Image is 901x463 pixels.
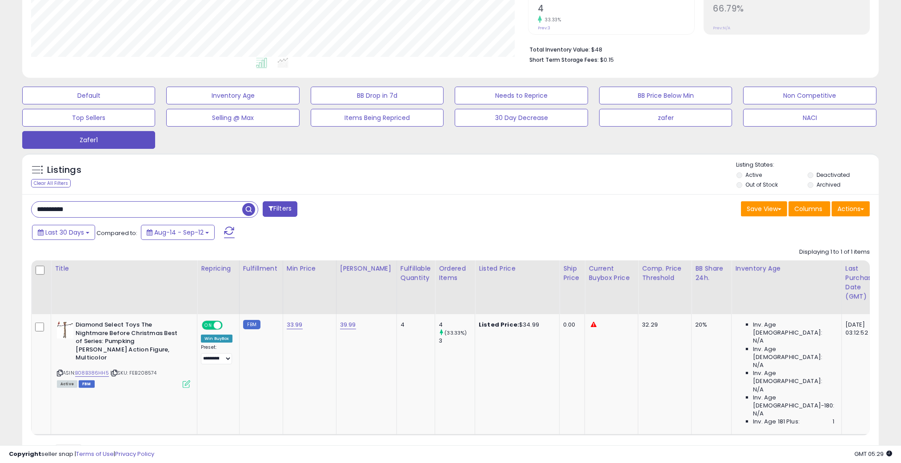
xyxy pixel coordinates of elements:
span: Inv. Age [DEMOGRAPHIC_DATA]: [753,369,834,385]
span: Compared to: [96,229,137,237]
span: ON [203,322,214,329]
h5: Listings [47,164,81,176]
div: 20% [695,321,725,329]
span: N/A [753,361,764,369]
div: Ship Price [563,264,581,283]
small: 33.33% [542,16,561,23]
div: Fulfillment [243,264,279,273]
button: Filters [263,201,297,217]
h2: 4 [538,4,694,16]
strong: Copyright [9,450,41,458]
button: Needs to Reprice [455,87,588,104]
span: Inv. Age [DEMOGRAPHIC_DATA]: [753,321,834,337]
a: Terms of Use [76,450,114,458]
label: Archived [817,181,841,188]
span: Inv. Age [DEMOGRAPHIC_DATA]: [753,345,834,361]
a: 33.99 [287,320,303,329]
b: Short Term Storage Fees: [529,56,599,64]
div: 4 [439,321,475,329]
div: Clear All Filters [31,179,71,188]
div: Min Price [287,264,332,273]
button: Top Sellers [22,109,155,127]
a: B08B386HH5 [75,369,109,377]
div: [PERSON_NAME] [340,264,393,273]
button: zafer [599,109,732,127]
button: BB Price Below Min [599,87,732,104]
button: Default [22,87,155,104]
span: Columns [794,204,822,213]
div: BB Share 24h. [695,264,728,283]
button: Save View [741,201,787,216]
label: Active [746,171,762,179]
div: Win BuyBox [201,335,232,343]
div: Displaying 1 to 1 of 1 items [799,248,870,256]
span: OFF [221,322,236,329]
div: seller snap | | [9,450,154,459]
span: Aug-14 - Sep-12 [154,228,204,237]
div: $34.99 [479,321,553,329]
div: ASIN: [57,321,190,387]
label: Out of Stock [746,181,778,188]
div: Current Buybox Price [589,264,634,283]
div: 4 [400,321,428,329]
div: Ordered Items [439,264,471,283]
div: Title [55,264,193,273]
b: Diamond Select Toys The Nightmare Before Christmas Best of Series: Pumpking [PERSON_NAME] Action ... [76,321,184,364]
button: Non Competitive [743,87,876,104]
p: Listing States: [737,161,879,169]
div: 0.00 [563,321,578,329]
span: N/A [753,337,764,345]
button: Selling @ Max [166,109,299,127]
button: NACI [743,109,876,127]
div: Comp. Price Threshold [642,264,688,283]
button: Items Being Repriced [311,109,444,127]
span: FBM [79,380,95,388]
button: Inventory Age [166,87,299,104]
span: N/A [753,410,764,418]
div: Fulfillable Quantity [400,264,431,283]
div: Last Purchase Date (GMT) [845,264,878,301]
button: 30 Day Decrease [455,109,588,127]
span: Last 30 Days [45,228,84,237]
small: FBM [243,320,260,329]
small: Prev: 3 [538,25,550,31]
button: BB Drop in 7d [311,87,444,104]
div: Preset: [201,344,232,364]
label: Deactivated [817,171,850,179]
a: 39.99 [340,320,356,329]
small: (33.33%) [444,329,467,336]
span: Inv. Age 181 Plus: [753,418,800,426]
button: Columns [789,201,830,216]
div: Repricing [201,264,236,273]
b: Total Inventory Value: [529,46,590,53]
button: Zafer1 [22,131,155,149]
button: Last 30 Days [32,225,95,240]
span: Inv. Age [DEMOGRAPHIC_DATA]-180: [753,394,834,410]
button: Actions [832,201,870,216]
div: 32.29 [642,321,685,329]
span: N/A [753,386,764,394]
b: Listed Price: [479,320,519,329]
button: Aug-14 - Sep-12 [141,225,215,240]
span: 1 [833,418,835,426]
img: 41fOcuWjPzL._SL40_.jpg [57,321,73,339]
small: Prev: N/A [713,25,731,31]
span: | SKU: FEB208574 [110,369,157,376]
a: Privacy Policy [115,450,154,458]
div: [DATE] 03:12:52 [845,321,875,337]
li: $48 [529,44,863,54]
span: All listings currently available for purchase on Amazon [57,380,77,388]
div: 3 [439,337,475,345]
span: $0.15 [600,56,614,64]
h2: 66.79% [713,4,869,16]
span: 2025-10-14 05:29 GMT [854,450,892,458]
div: Listed Price [479,264,556,273]
div: Inventory Age [735,264,837,273]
